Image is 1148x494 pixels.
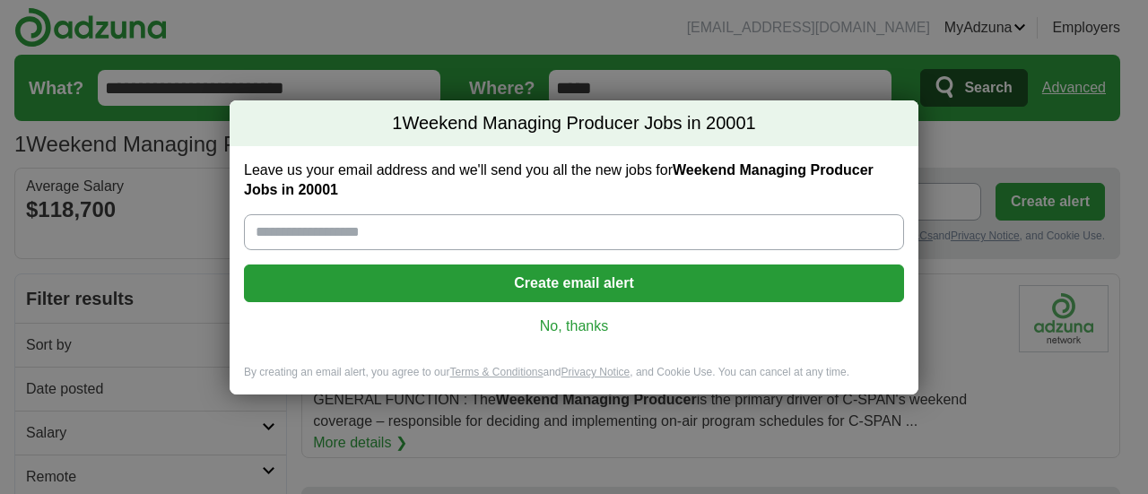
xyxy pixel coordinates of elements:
a: No, thanks [258,316,890,336]
div: By creating an email alert, you agree to our and , and Cookie Use. You can cancel at any time. [230,365,918,394]
span: 1 [392,111,402,136]
button: Create email alert [244,264,904,302]
label: Leave us your email address and we'll send you all the new jobs for [244,160,904,200]
h2: Weekend Managing Producer Jobs in 20001 [230,100,918,147]
a: Privacy Notice [561,366,631,378]
a: Terms & Conditions [449,366,543,378]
